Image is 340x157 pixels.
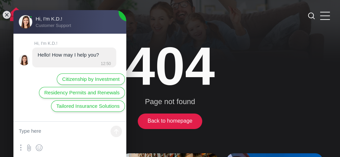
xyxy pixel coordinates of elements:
[62,75,120,83] span: Citizenship by Investment
[38,52,99,58] jdiv: Hello! How may I help you?
[99,61,111,66] jdiv: 12:50
[17,145,323,149] small: Check out the latest posts
[56,102,120,110] span: Tailored Insurance Solutions
[138,96,202,107] p: Page not found
[10,7,65,24] img: Ikamet home
[44,89,120,96] span: Residency Permits and Renewals
[34,41,120,46] jdiv: Hi, I'm K.D.!
[138,114,202,129] a: Back to homepage
[19,55,30,65] jdiv: Hi, I'm K.D.!
[32,48,116,67] jdiv: 08.09.25 12:50:48
[113,39,227,93] h1: 404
